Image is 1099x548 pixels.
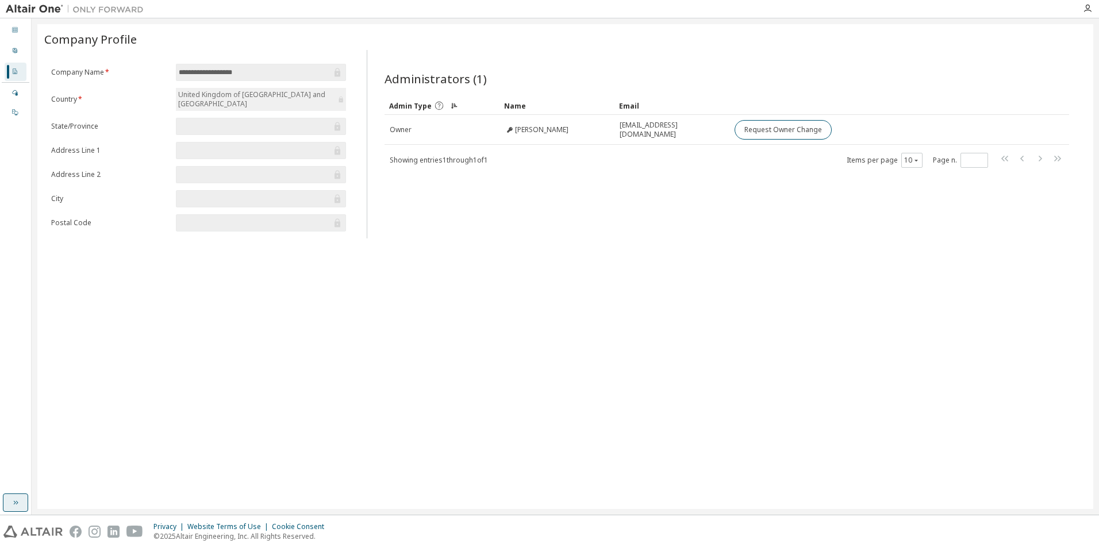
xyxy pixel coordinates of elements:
label: City [51,194,169,203]
img: youtube.svg [126,526,143,538]
img: instagram.svg [89,526,101,538]
span: Items per page [847,153,923,168]
div: Company Profile [5,63,26,81]
label: Postal Code [51,218,169,227]
div: Cookie Consent [272,522,331,531]
div: United Kingdom of [GEOGRAPHIC_DATA] and [GEOGRAPHIC_DATA] [176,88,346,111]
div: User Profile [5,42,26,60]
div: Name [504,97,610,115]
button: 10 [904,156,920,165]
label: Address Line 2 [51,170,169,179]
span: [PERSON_NAME] [515,125,568,134]
p: © 2025 Altair Engineering, Inc. All Rights Reserved. [153,531,331,541]
span: Company Profile [44,31,137,47]
div: United Kingdom of [GEOGRAPHIC_DATA] and [GEOGRAPHIC_DATA] [176,88,336,110]
span: Showing entries 1 through 1 of 1 [390,155,488,165]
label: Company Name [51,68,169,77]
img: altair_logo.svg [3,526,63,538]
label: State/Province [51,122,169,131]
span: Admin Type [389,101,432,111]
div: Email [619,97,725,115]
span: Administrators (1) [385,71,487,87]
img: Altair One [6,3,149,15]
span: Owner [390,125,412,134]
img: facebook.svg [70,526,82,538]
label: Country [51,95,169,104]
div: On Prem [5,103,26,122]
span: [EMAIL_ADDRESS][DOMAIN_NAME] [620,121,724,139]
label: Address Line 1 [51,146,169,155]
div: Website Terms of Use [187,522,272,531]
img: linkedin.svg [107,526,120,538]
div: Dashboard [5,21,26,40]
button: Request Owner Change [735,120,832,140]
div: Managed [5,84,26,102]
div: Privacy [153,522,187,531]
span: Page n. [933,153,988,168]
